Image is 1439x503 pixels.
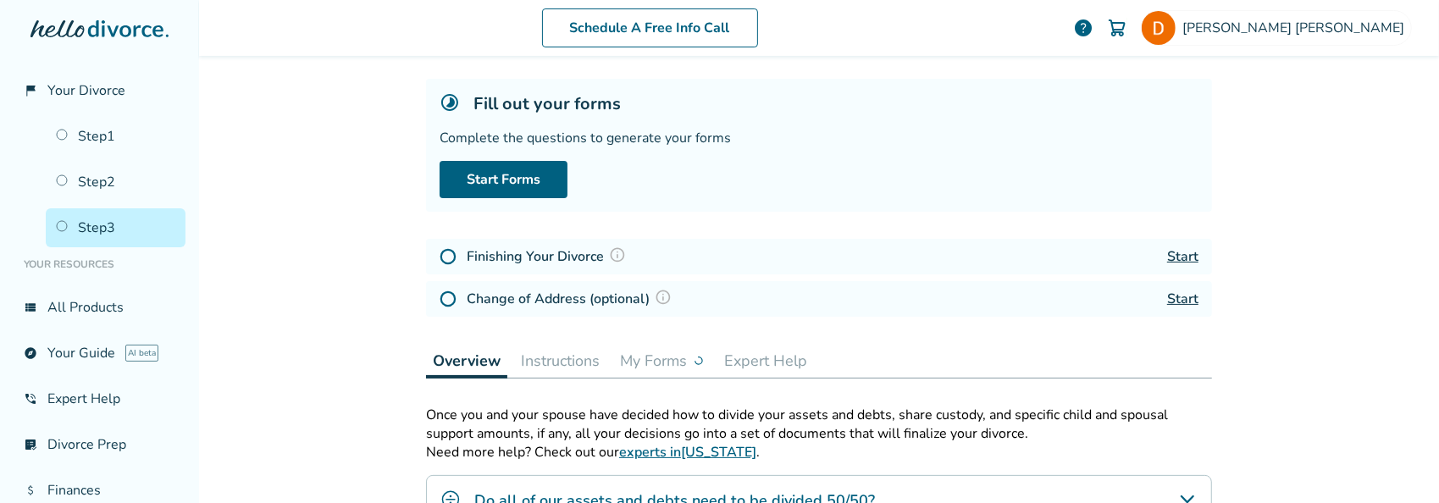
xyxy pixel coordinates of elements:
[46,208,185,247] a: Step3
[1167,247,1198,266] a: Start
[514,344,606,378] button: Instructions
[440,290,457,307] img: Not Started
[46,163,185,202] a: Step2
[1354,422,1439,503] iframe: Chat Widget
[467,246,631,268] h4: Finishing Your Divorce
[473,92,621,115] h5: Fill out your forms
[14,71,185,110] a: flag_2Your Divorce
[14,247,185,281] li: Your Resources
[24,346,37,360] span: explore
[655,289,672,306] img: Question Mark
[440,161,567,198] a: Start Forms
[1167,290,1198,308] a: Start
[717,344,814,378] button: Expert Help
[694,356,704,366] img: ...
[1182,19,1411,37] span: [PERSON_NAME] [PERSON_NAME]
[609,246,626,263] img: Question Mark
[426,406,1212,443] p: Once you and your spouse have decided how to divide your assets and debts, share custody, and spe...
[14,379,185,418] a: phone_in_talkExpert Help
[440,129,1198,147] div: Complete the questions to generate your forms
[24,84,37,97] span: flag_2
[47,81,125,100] span: Your Divorce
[542,8,758,47] a: Schedule A Free Info Call
[440,248,457,265] img: Not Started
[125,345,158,362] span: AI beta
[1073,18,1093,38] a: help
[24,301,37,314] span: view_list
[14,288,185,327] a: view_listAll Products
[1142,11,1176,45] img: Daniel Arnold
[14,425,185,464] a: list_alt_checkDivorce Prep
[467,288,677,310] h4: Change of Address (optional)
[24,438,37,451] span: list_alt_check
[426,443,1212,462] p: Need more help? Check out our .
[24,484,37,497] span: attach_money
[613,344,711,378] button: My Forms
[619,443,756,462] a: experts in[US_STATE]
[426,344,507,379] button: Overview
[46,117,185,156] a: Step1
[1107,18,1127,38] img: Cart
[24,392,37,406] span: phone_in_talk
[14,334,185,373] a: exploreYour GuideAI beta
